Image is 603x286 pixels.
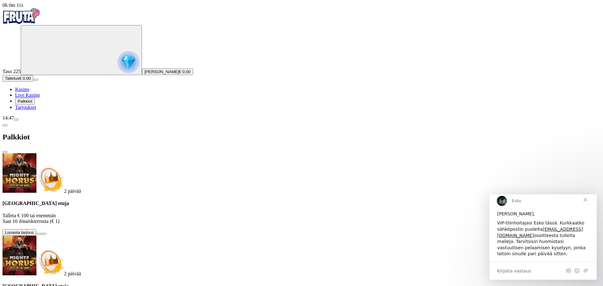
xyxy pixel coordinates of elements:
[3,87,600,110] nav: Main menu
[3,229,36,236] button: Lunasta tarjous
[8,73,42,81] span: Kirjoita vastaus
[3,115,14,121] span: 14:47
[3,8,600,110] nav: Primary
[489,194,597,280] iframe: Intercom live chat viesti
[3,201,600,206] h4: [GEOGRAPHIC_DATA] etuja
[41,233,46,235] button: info
[3,151,8,153] button: close
[179,69,191,74] span: € 0.00
[36,248,64,275] img: Deposit bonus icon
[3,213,600,224] p: Talleta € 100 tai enemmän Saat 10 ilmaiskierrosta (€ 1)
[15,98,35,105] button: Palkkiot
[3,236,36,275] img: Mighty Horus
[8,17,100,23] div: [PERSON_NAME],
[15,105,36,110] a: Tarjoukset
[33,79,38,81] button: menu
[3,69,21,74] span: Taso 225
[64,271,81,276] span: countdown
[5,76,19,81] span: Talletus
[14,119,19,121] button: menu
[18,99,32,104] span: Palkkiot
[5,230,34,235] span: Lunasta tarjous
[3,153,36,193] img: Mighty Horus
[3,75,33,82] button: Talletusplus icon€ 0.00
[144,69,179,74] span: [PERSON_NAME]
[3,19,40,25] a: Fruta
[3,3,23,8] span: user session time
[19,76,31,81] span: € 0.00
[64,188,81,194] span: countdown
[3,8,40,24] img: Fruta
[8,26,100,63] div: VIP-tilinhoitajasi Esko tässä. Kurkkaatko sähköpostin puolelta osoitteesta tulleita maileja. Tarv...
[142,68,193,75] button: [PERSON_NAME]€ 0.00
[3,133,600,141] h2: Palkkiot
[8,32,94,44] a: [EMAIL_ADDRESS][DOMAIN_NAME]
[15,87,29,92] a: Kasino
[36,165,64,193] img: Deposit bonus icon
[15,92,40,98] a: Live Kasino
[21,25,142,75] button: reward progress
[117,51,139,73] img: reward progress
[3,124,8,126] button: chevron-left icon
